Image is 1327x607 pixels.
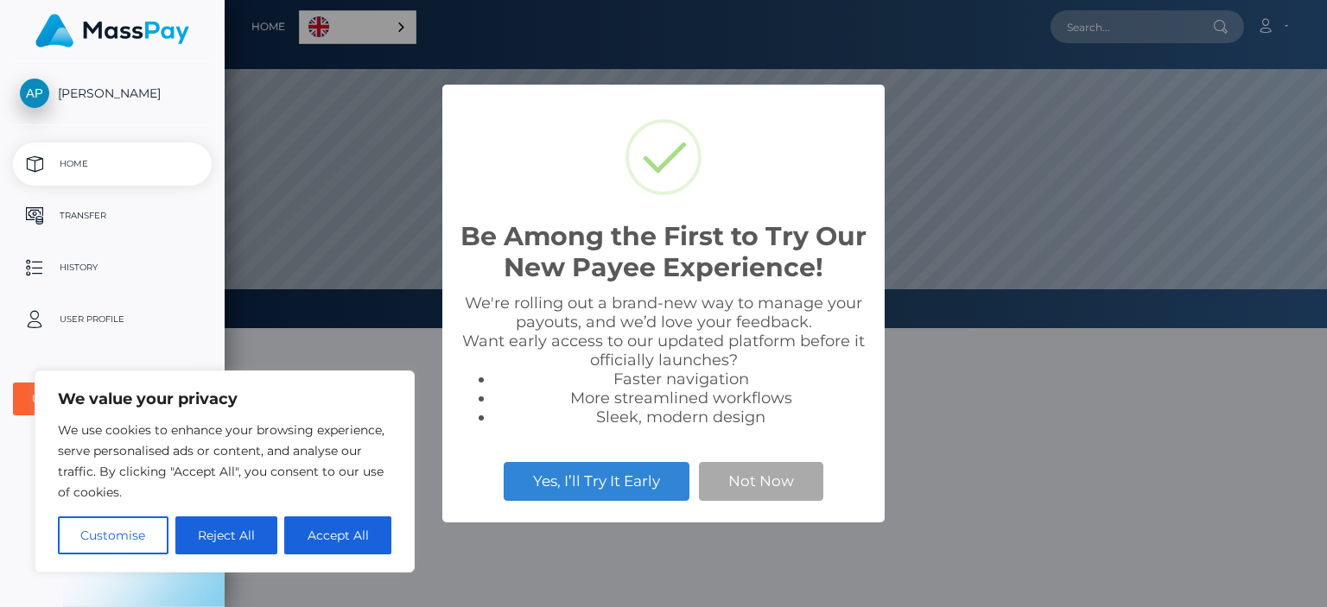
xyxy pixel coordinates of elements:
[175,516,278,554] button: Reject All
[494,408,867,427] li: Sleek, modern design
[35,370,415,572] div: We value your privacy
[58,516,168,554] button: Customise
[699,462,823,500] button: Not Now
[460,221,867,283] h2: Be Among the First to Try Our New Payee Experience!
[35,14,189,47] img: MassPay
[13,85,212,101] span: [PERSON_NAME]
[13,383,212,415] button: User Agreements
[494,389,867,408] li: More streamlined workflows
[20,151,205,177] p: Home
[460,294,867,427] div: We're rolling out a brand-new way to manage your payouts, and we’d love your feedback. Want early...
[494,370,867,389] li: Faster navigation
[58,420,391,503] p: We use cookies to enhance your browsing experience, serve personalised ads or content, and analys...
[32,392,174,406] div: User Agreements
[20,307,205,332] p: User Profile
[20,255,205,281] p: History
[504,462,689,500] button: Yes, I’ll Try It Early
[20,203,205,229] p: Transfer
[284,516,391,554] button: Accept All
[58,389,391,409] p: We value your privacy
